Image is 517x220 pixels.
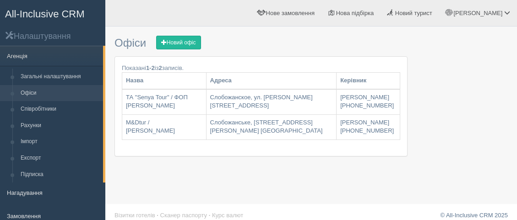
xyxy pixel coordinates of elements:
a: [PERSON_NAME][PHONE_NUMBER] [337,90,400,114]
span: Новий турист [395,10,432,16]
th: Назва [122,73,207,89]
a: Експорт [16,150,103,166]
a: Курс валют [212,212,243,219]
th: Адреса [206,73,337,89]
a: Візитки готелів [114,212,155,219]
a: ТА "Senya Tour" / ФОП [PERSON_NAME] [122,90,206,114]
span: · [209,212,211,219]
span: · [157,212,158,219]
a: Співробітники [16,101,103,118]
a: Слобожанское, ул. [PERSON_NAME][STREET_ADDRESS] [207,90,337,114]
a: All-Inclusive CRM [0,0,105,26]
span: Офіси [114,37,146,49]
a: Офіси [16,85,103,102]
b: 1-2 [146,64,155,71]
b: 2 [159,64,162,71]
a: M&Dtur / [PERSON_NAME] [122,115,206,140]
a: Сканер паспорту [160,212,207,219]
a: Рахунки [16,118,103,134]
span: All-Inclusive CRM [5,8,85,20]
a: Імпорт [16,134,103,150]
a: Підписка [16,166,103,183]
a: Загальні налаштування [16,69,103,85]
a: [PERSON_NAME][PHONE_NUMBER] [337,115,400,140]
a: Новий офіс [156,36,201,49]
a: Слобожанське, [STREET_ADDRESS][PERSON_NAME] [GEOGRAPHIC_DATA] [207,115,337,140]
span: Нове замовлення [266,10,315,16]
span: [PERSON_NAME] [453,10,502,16]
th: Керівник [337,73,400,89]
div: Показані із записів. [122,64,400,72]
span: Нова підбірка [336,10,374,16]
a: © All-Inclusive CRM 2025 [440,212,508,219]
